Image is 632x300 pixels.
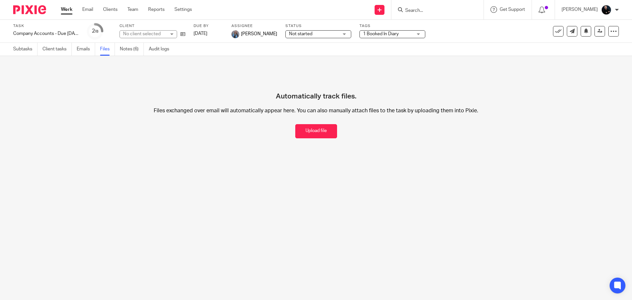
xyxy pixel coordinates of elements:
[100,43,115,56] a: Files
[359,23,425,29] label: Tags
[231,23,277,29] label: Assignee
[82,6,93,13] a: Email
[289,32,312,36] span: Not started
[13,30,79,37] div: Company Accounts - Due [DATE] Onwards
[92,27,98,35] div: 2
[127,6,138,13] a: Team
[194,31,207,36] span: [DATE]
[61,6,72,13] a: Work
[103,6,118,13] a: Clients
[149,43,174,56] a: Audit logs
[13,5,46,14] img: Pixie
[13,30,79,37] div: Company Accounts - Due 1st May 2023 Onwards
[77,43,95,56] a: Emails
[13,23,79,29] label: Task
[174,6,192,13] a: Settings
[562,6,598,13] p: [PERSON_NAME]
[405,8,464,14] input: Search
[295,124,337,138] button: Upload file
[120,43,144,56] a: Notes (6)
[13,43,38,56] a: Subtasks
[500,7,525,12] span: Get Support
[95,30,98,33] small: /8
[241,31,277,37] span: [PERSON_NAME]
[601,5,612,15] img: Headshots%20accounting4everything_Poppy%20Jakes%20Photography-2203.jpg
[114,107,518,114] p: Files exchanged over email will automatically appear here. You can also manually attach files to ...
[285,23,351,29] label: Status
[363,32,399,36] span: 1 Booked In Diary
[231,30,239,38] img: Amanda-scaled.jpg
[119,23,185,29] label: Client
[276,69,356,101] h4: Automatically track files.
[148,6,165,13] a: Reports
[42,43,72,56] a: Client tasks
[123,31,166,37] div: No client selected
[194,23,223,29] label: Due by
